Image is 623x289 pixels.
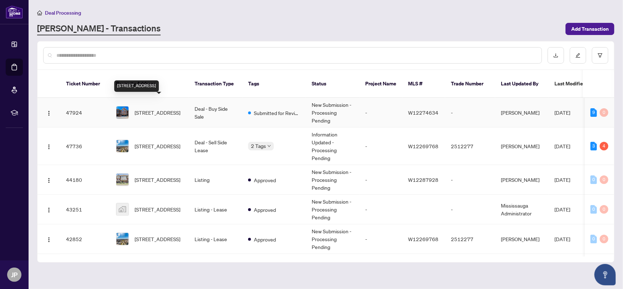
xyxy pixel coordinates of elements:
span: W12269768 [408,143,438,149]
th: Ticket Number [60,70,110,98]
img: thumbnail-img [116,203,129,215]
td: Deal - Buy Side Sale [189,98,242,128]
span: W12287928 [408,176,438,183]
span: down [267,144,271,148]
button: Open asap [594,264,616,285]
div: 0 [591,235,597,243]
div: 3 [591,142,597,150]
td: - [360,224,402,254]
span: Last Modified Date [554,80,598,88]
span: home [37,10,42,15]
td: Listing - Lease [189,195,242,224]
button: Logo [43,107,55,118]
span: [DATE] [554,109,570,116]
span: [STREET_ADDRESS] [135,205,180,213]
span: Approved [254,206,276,214]
th: Last Updated By [495,70,549,98]
th: MLS # [402,70,445,98]
td: [PERSON_NAME] [495,224,549,254]
button: Logo [43,233,55,245]
img: thumbnail-img [116,174,129,186]
th: Status [306,70,360,98]
button: download [548,47,564,64]
span: JP [11,270,17,280]
td: - [445,165,495,195]
span: [DATE] [554,206,570,213]
td: 47924 [60,98,110,128]
span: Approved [254,176,276,184]
span: Add Transaction [571,23,609,35]
div: [STREET_ADDRESS] [114,80,159,92]
span: edit [576,53,581,58]
td: Deal - Sell Side Lease [189,128,242,165]
button: edit [570,47,586,64]
td: [PERSON_NAME] [495,98,549,128]
th: Property Address [110,70,189,98]
th: Tags [242,70,306,98]
img: logo [6,5,23,19]
img: Logo [46,237,52,243]
span: filter [598,53,603,58]
span: Submitted for Review [254,109,300,117]
span: [STREET_ADDRESS] [135,176,180,184]
td: - [445,98,495,128]
td: - [360,195,402,224]
td: 2512277 [445,224,495,254]
button: filter [592,47,608,64]
td: 42852 [60,224,110,254]
td: [PERSON_NAME] [495,128,549,165]
td: - [360,165,402,195]
td: 2512277 [445,128,495,165]
span: [STREET_ADDRESS] [135,109,180,116]
div: 9 [591,108,597,117]
span: [DATE] [554,176,570,183]
td: [PERSON_NAME] [495,165,549,195]
div: 4 [600,142,608,150]
div: 0 [600,235,608,243]
th: Transaction Type [189,70,242,98]
td: New Submission - Processing Pending [306,195,360,224]
th: Trade Number [445,70,495,98]
td: Information Updated - Processing Pending [306,128,360,165]
a: [PERSON_NAME] - Transactions [37,23,161,35]
img: Logo [46,178,52,183]
div: 0 [591,175,597,184]
div: 0 [600,175,608,184]
td: - [360,128,402,165]
span: W12269768 [408,236,438,242]
img: Logo [46,110,52,116]
th: Last Modified Date [549,70,613,98]
span: [STREET_ADDRESS] [135,235,180,243]
span: 2 Tags [251,142,266,150]
span: [STREET_ADDRESS] [135,142,180,150]
span: W12274634 [408,109,438,116]
td: 47736 [60,128,110,165]
td: - [445,195,495,224]
td: - [360,98,402,128]
span: [DATE] [554,143,570,149]
img: thumbnail-img [116,140,129,152]
td: Mississauga Administrator [495,195,549,224]
td: 44180 [60,165,110,195]
img: thumbnail-img [116,106,129,119]
span: [DATE] [554,236,570,242]
span: Approved [254,235,276,243]
button: Logo [43,204,55,215]
td: New Submission - Processing Pending [306,165,360,195]
td: Listing - Lease [189,224,242,254]
th: Project Name [360,70,402,98]
img: Logo [46,207,52,213]
td: New Submission - Processing Pending [306,224,360,254]
span: Deal Processing [45,10,81,16]
button: Add Transaction [566,23,614,35]
button: Logo [43,140,55,152]
td: 43251 [60,195,110,224]
div: 0 [591,205,597,214]
button: Logo [43,174,55,185]
img: thumbnail-img [116,233,129,245]
span: download [553,53,558,58]
div: 0 [600,108,608,117]
td: New Submission - Processing Pending [306,98,360,128]
img: Logo [46,144,52,150]
div: 0 [600,205,608,214]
